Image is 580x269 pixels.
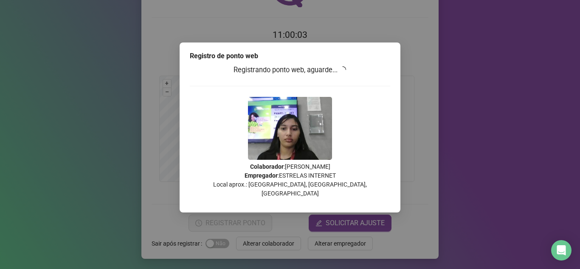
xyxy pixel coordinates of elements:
[250,163,284,170] strong: Colaborador
[339,66,346,73] span: loading
[245,172,278,179] strong: Empregador
[190,65,390,76] h3: Registrando ponto web, aguarde...
[551,240,572,261] div: Open Intercom Messenger
[190,51,390,61] div: Registro de ponto web
[248,97,332,160] img: Z
[190,162,390,198] p: : [PERSON_NAME] : ESTRELAS INTERNET Local aprox.: [GEOGRAPHIC_DATA], [GEOGRAPHIC_DATA], [GEOGRAPH...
